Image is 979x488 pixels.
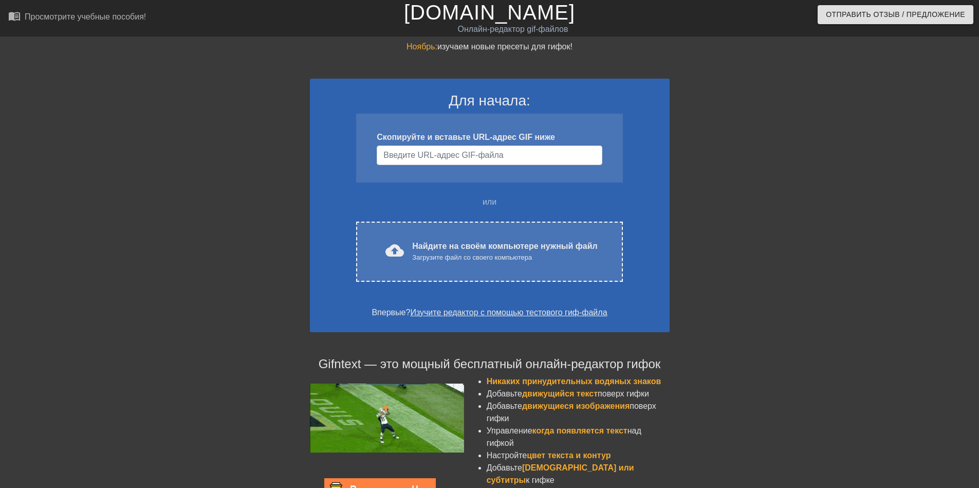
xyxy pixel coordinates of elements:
[598,389,649,398] ya-tr-span: поверх гифки
[457,25,568,33] ya-tr-span: Онлайн-редактор gif-файлов
[385,241,484,260] ya-tr-span: cloud_upload загрузить
[404,1,575,24] a: [DOMAIN_NAME]
[412,242,597,250] ya-tr-span: Найдите на своём компьютере нужный файл
[487,451,527,460] ya-tr-span: Настройте
[25,12,146,21] ya-tr-span: Просмотрите учебные пособия!
[487,402,522,410] ya-tr-span: Добавьте
[487,426,641,447] ya-tr-span: над гифкой
[826,8,965,21] ya-tr-span: Отправить Отзыв / Предложение
[437,42,572,51] ya-tr-span: изучаем новые пресеты для гифок!
[487,463,522,472] ya-tr-span: Добавьте
[8,10,83,22] ya-tr-span: menu_book_бук меню
[410,308,607,317] a: Изучите редактор с помощью тестового гиф-файла
[8,10,146,26] a: Просмотрите учебные пособия!
[526,476,554,484] ya-tr-span: к гифке
[527,451,611,460] ya-tr-span: цвет текста и контур
[487,377,661,386] ya-tr-span: Никаких принудительных водяных знаков
[487,463,634,484] ya-tr-span: [DEMOGRAPHIC_DATA] или субтитры
[449,93,530,109] ya-tr-span: Для начала:
[319,357,661,371] ya-tr-span: Gifntext — это мощный бесплатный онлайн-редактор гифок
[483,197,496,206] ya-tr-span: или
[372,308,410,317] ya-tr-span: Впервые?
[487,389,522,398] ya-tr-span: Добавьте
[522,402,630,410] ya-tr-span: движущиеся изображения
[310,384,464,453] img: football_small.gif
[412,254,532,261] ya-tr-span: Загрузите файл со своего компьютера
[522,389,598,398] ya-tr-span: движущийся текст
[377,133,555,141] ya-tr-span: Скопируйте и вставьте URL-адрес GIF ниже
[407,42,437,51] ya-tr-span: Ноябрь:
[487,426,532,435] ya-tr-span: Управление
[818,5,973,24] button: Отправить Отзыв / Предложение
[532,426,627,435] ya-tr-span: когда появляется текст
[377,146,602,165] input: Имя пользователя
